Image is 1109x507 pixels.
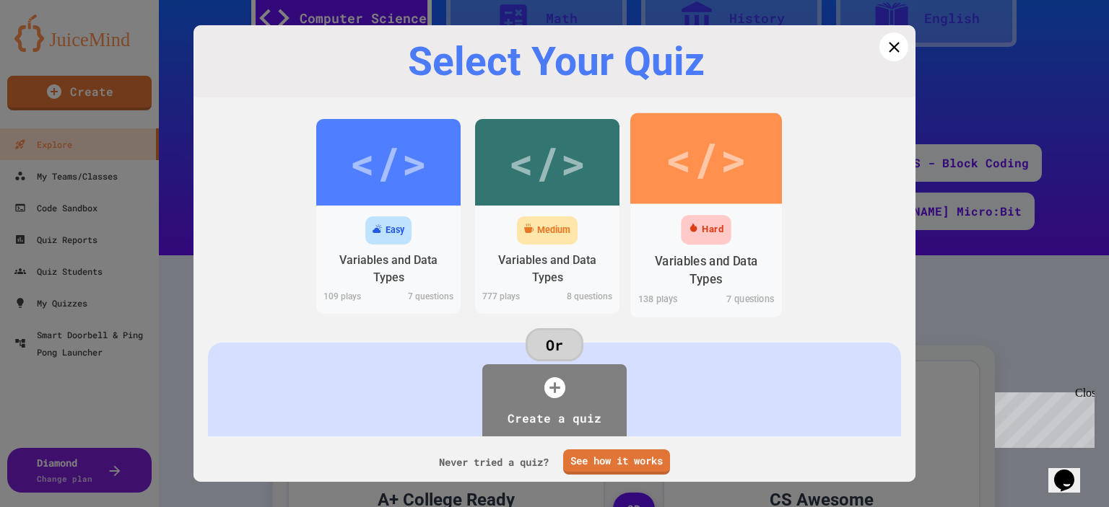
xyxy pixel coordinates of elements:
div: Medium [537,224,570,237]
div: 109 play s [316,290,388,307]
div: </> [508,130,586,195]
div: 7 questions [388,290,461,307]
iframe: chat widget [1048,449,1095,493]
div: Hard [702,223,723,237]
div: Variables and Data Types [486,252,609,286]
iframe: chat widget [989,387,1095,448]
div: </> [665,124,747,192]
div: Variables and Data Types [327,252,450,286]
a: See how it works [563,449,670,475]
div: Variables and Data Types [642,252,771,288]
div: Chat with us now!Close [6,6,100,92]
div: 7 questions [706,292,782,309]
div: Easy [386,224,404,237]
span: Never tried a quiz? [439,454,549,469]
div: Create a quiz [497,404,612,433]
div: </> [349,130,427,195]
div: 138 play s [630,292,706,309]
div: Select Your Quiz [215,40,897,84]
div: Or [526,328,583,361]
div: 8 questions [547,290,619,307]
div: 777 play s [475,290,547,307]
